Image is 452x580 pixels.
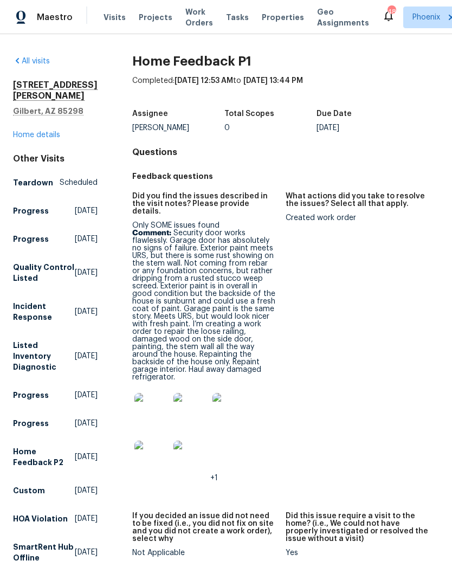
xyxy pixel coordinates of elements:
a: Custom[DATE] [13,481,98,500]
div: [PERSON_NAME] [132,124,224,132]
div: Only SOME issues found [132,222,277,482]
span: Geo Assignments [317,7,369,28]
a: All visits [13,57,50,65]
span: [DATE] [75,513,98,524]
h5: Progress [13,205,49,216]
h5: Progress [13,418,49,429]
h5: SmartRent Hub Offline [13,542,75,563]
a: Home details [13,131,60,139]
a: Incident Response[DATE] [13,297,98,327]
h5: If you decided an issue did not need to be fixed (i.e., you did not fix on site and you did not c... [132,512,277,543]
p: Security door works flawlessly. Garage door has absolutely no signs of failure. Exterior paint me... [132,229,277,381]
span: [DATE] [75,306,98,317]
h5: Progress [13,390,49,401]
h5: Incident Response [13,301,75,323]
a: TeardownScheduled [13,173,98,192]
span: [DATE] 13:44 PM [243,77,303,85]
span: [DATE] [75,418,98,429]
h5: Due Date [317,110,352,118]
a: Progress[DATE] [13,229,98,249]
h5: HOA Violation [13,513,68,524]
h5: Did you find the issues described in the visit notes? Please provide details. [132,192,277,215]
span: [DATE] [75,485,98,496]
a: Progress[DATE] [13,201,98,221]
a: Home Feedback P2[DATE] [13,442,98,472]
span: Work Orders [185,7,213,28]
span: Tasks [226,14,249,21]
span: +1 [210,474,218,482]
h5: Feedback questions [132,171,439,182]
h5: Custom [13,485,45,496]
a: SmartRent Hub Offline[DATE] [13,537,98,568]
h5: Home Feedback P2 [13,446,75,468]
h5: Progress [13,234,49,244]
div: [DATE] [317,124,409,132]
h4: Questions [132,147,439,158]
div: 0 [224,124,317,132]
h5: What actions did you take to resolve the issues? Select all that apply. [286,192,430,208]
div: Other Visits [13,153,98,164]
b: Comment: [132,229,171,237]
span: Visits [104,12,126,23]
span: Properties [262,12,304,23]
h5: Quality Control Listed [13,262,75,283]
div: Created work order [286,214,430,222]
span: [DATE] [75,351,98,362]
span: [DATE] [75,205,98,216]
span: [DATE] [75,234,98,244]
div: 48 [388,7,395,17]
span: [DATE] 12:53 AM [175,77,233,85]
a: HOA Violation[DATE] [13,509,98,529]
h5: Did this issue require a visit to the home? (i.e., We could not have properly investigated or res... [286,512,430,543]
div: Not Applicable [132,549,277,557]
h5: Assignee [132,110,168,118]
a: Quality Control Listed[DATE] [13,257,98,288]
div: Yes [286,549,430,557]
h2: Home Feedback P1 [132,56,439,67]
a: Listed Inventory Diagnostic[DATE] [13,336,98,377]
span: Scheduled [60,177,98,188]
h5: Teardown [13,177,53,188]
div: Completed: to [132,75,439,104]
h5: Total Scopes [224,110,274,118]
span: Phoenix [412,12,440,23]
h5: Listed Inventory Diagnostic [13,340,75,372]
span: Maestro [37,12,73,23]
a: Progress[DATE] [13,414,98,433]
span: [DATE] [75,267,98,278]
span: [DATE] [75,390,98,401]
a: Progress[DATE] [13,385,98,405]
span: Projects [139,12,172,23]
span: [DATE] [75,547,98,558]
span: [DATE] [75,452,98,462]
